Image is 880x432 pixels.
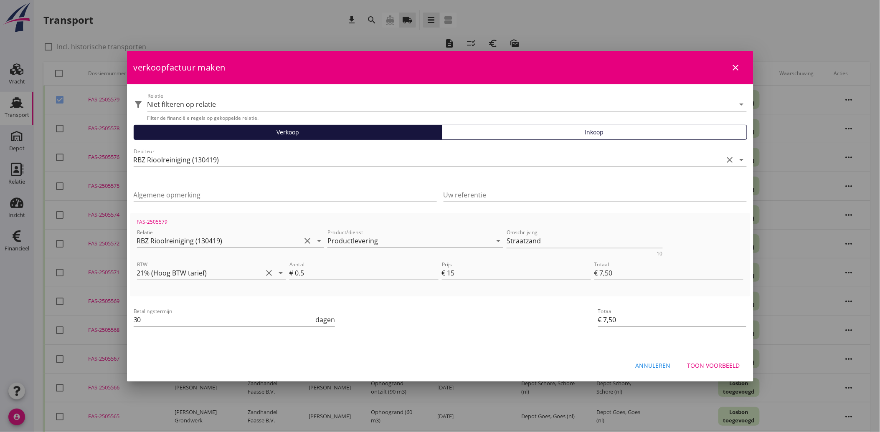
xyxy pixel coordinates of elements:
[327,234,492,248] input: Product/dienst
[687,361,740,370] div: Toon voorbeeld
[314,236,324,246] i: arrow_drop_down
[507,234,663,248] textarea: Omschrijving
[657,251,663,256] div: 10
[585,128,604,136] span: Inkoop
[147,114,747,121] div: Filter de financiële regels op gekoppelde relatie.
[444,188,747,202] input: Uw referentie
[134,313,314,326] input: Betalingstermijn
[276,268,286,278] i: arrow_drop_down
[147,101,216,108] div: Niet filteren op relatie
[134,99,144,109] i: filter_alt
[681,358,747,373] button: Toon voorbeeld
[264,268,274,278] i: clear
[493,236,503,246] i: arrow_drop_down
[314,315,335,325] div: dagen
[737,99,747,109] i: arrow_drop_down
[295,266,439,280] input: Aantal
[447,266,591,280] input: Prijs
[598,313,746,326] input: Totaal
[442,125,747,140] button: Inkoop
[731,63,741,73] i: close
[442,268,447,278] div: €
[725,155,735,165] i: clear
[137,218,168,225] span: FAS-2505579
[636,361,671,370] div: Annuleren
[737,155,747,165] i: arrow_drop_down
[134,188,437,202] input: Algemene opmerking
[137,234,301,248] input: Relatie
[137,266,263,280] input: BTW
[302,236,312,246] i: clear
[134,153,723,167] input: Debiteur
[276,128,299,136] span: Verkoop
[134,125,443,140] button: Verkoop
[594,266,743,280] input: Totaal
[127,51,753,84] div: verkoopfactuur maken
[629,358,677,373] button: Annuleren
[289,268,295,278] div: #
